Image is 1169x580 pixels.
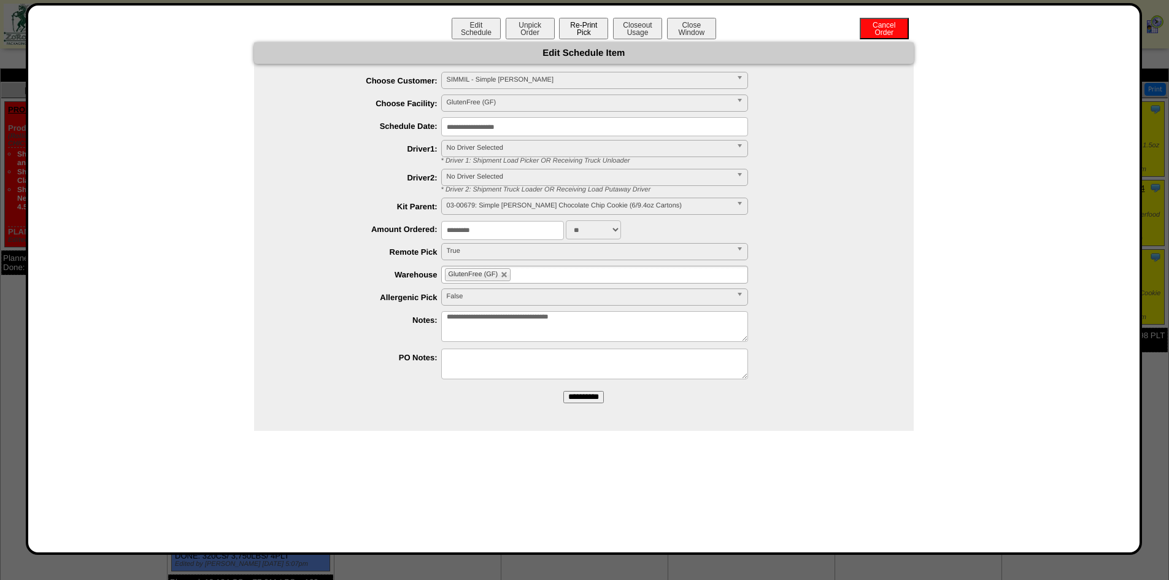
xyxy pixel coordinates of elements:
div: * Driver 1: Shipment Load Picker OR Receiving Truck Unloader [432,157,914,164]
a: CloseWindow [666,28,717,37]
label: Remote Pick [279,247,441,257]
button: EditSchedule [452,18,501,39]
button: CloseWindow [667,18,716,39]
button: CloseoutUsage [613,18,662,39]
div: Edit Schedule Item [254,42,914,64]
label: Warehouse [279,270,441,279]
span: True [447,244,731,258]
label: Amount Ordered: [279,225,441,234]
label: Driver1: [279,144,441,153]
label: Schedule Date: [279,122,441,131]
label: Choose Customer: [279,76,441,85]
button: Re-PrintPick [559,18,608,39]
button: CancelOrder [860,18,909,39]
label: Notes: [279,315,441,325]
span: GlutenFree (GF) [449,271,498,278]
span: No Driver Selected [447,141,731,155]
label: Kit Parent: [279,202,441,211]
button: UnpickOrder [506,18,555,39]
label: Choose Facility: [279,99,441,108]
span: No Driver Selected [447,169,731,184]
label: Driver2: [279,173,441,182]
span: False [447,289,731,304]
div: * Driver 2: Shipment Truck Loader OR Receiving Load Putaway Driver [432,186,914,193]
span: GlutenFree (GF) [447,95,731,110]
label: PO Notes: [279,353,441,362]
label: Allergenic Pick [279,293,441,302]
span: 03-00679: Simple [PERSON_NAME] Chocolate Chip Cookie (6/9.4oz Cartons) [447,198,731,213]
span: SIMMIL - Simple [PERSON_NAME] [447,72,731,87]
